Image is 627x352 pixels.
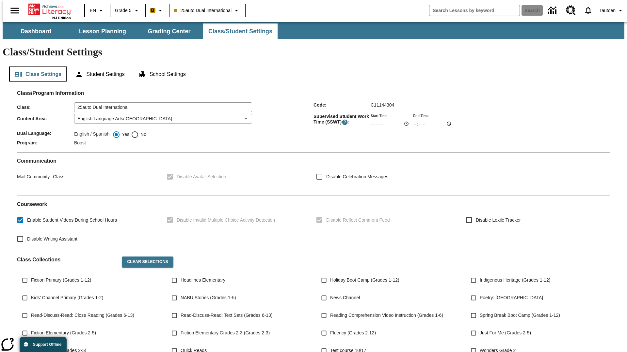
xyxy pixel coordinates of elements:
[31,312,134,319] span: Read-Discuss-Read: Close Reading (Grades 6-13)
[17,140,74,145] span: Program :
[28,3,71,16] a: Home
[74,114,252,124] div: English Language Arts/[GEOGRAPHIC_DATA]
[133,66,191,82] button: School Settings
[9,66,67,82] button: Class Settings
[174,7,232,14] span: 25auto Dual International
[115,7,132,14] span: Grade 5
[139,131,146,138] span: No
[3,23,278,39] div: SubNavbar
[544,2,562,20] a: Data Center
[177,217,275,224] span: Disable Invalid Multiple Choice Activity Detection
[112,5,143,16] button: Grade: Grade 5, Select a grade
[17,96,610,147] div: Class/Program Information
[326,173,388,180] span: Disable Celebration Messages
[20,337,67,352] button: Support Offline
[21,28,51,35] span: Dashboard
[27,236,77,242] span: Disable Writing Assistant
[17,158,610,190] div: Communication
[70,66,130,82] button: Student Settings
[181,330,270,336] span: Fiction Elementary Grades 2-3 (Grades 2-3)
[31,294,103,301] span: Kids' Channel Primary (Grades 1-2)
[413,113,428,118] label: End Time
[120,131,129,138] span: Yes
[599,7,616,14] span: Tautoen
[87,5,108,16] button: Language: EN, Select a language
[17,105,74,110] span: Class :
[181,294,236,301] span: NABU Stories (Grades 1-5)
[429,5,520,16] input: search field
[74,140,86,145] span: Boost
[17,201,610,246] div: Coursework
[171,5,243,16] button: Class: 25auto Dual International, Select your class
[3,22,624,39] div: SubNavbar
[17,158,610,164] h2: Communication
[70,23,135,39] button: Lesson Planning
[5,1,24,20] button: Open side menu
[148,28,190,35] span: Grading Center
[181,312,272,319] span: Read-Discuss-Read: Text Sets (Grades 6-13)
[51,174,64,179] span: Class
[476,217,521,224] span: Disable Lexile Tracker
[137,23,202,39] button: Grading Center
[122,257,173,268] button: Clear Selections
[17,116,74,121] span: Content Area :
[17,131,74,136] span: Dual Language :
[208,28,272,35] span: Class/Student Settings
[371,102,394,108] span: C11144304
[371,113,387,118] label: Start Time
[177,173,226,180] span: Disable Avatar Selection
[562,2,580,19] a: Resource Center, Will open in new tab
[3,23,69,39] button: Dashboard
[203,23,278,39] button: Class/Student Settings
[17,174,51,179] span: Mail Community :
[28,2,71,20] div: Home
[27,217,117,224] span: Enable Student Videos During School Hours
[480,312,560,319] span: Spring Break Boot Camp (Grades 1-12)
[330,277,399,284] span: Holiday Boot Camp (Grades 1-12)
[3,46,624,58] h1: Class/Student Settings
[342,119,348,125] button: Supervised Student Work Time is the timeframe when students can take LevelSet and when lessons ar...
[597,5,627,16] button: Profile/Settings
[330,294,360,301] span: News Channel
[90,7,96,14] span: EN
[330,312,443,319] span: Reading Comprehension Video Instruction (Grades 1-6)
[181,277,225,284] span: Headlines Elementary
[313,114,371,125] span: Supervised Student Work Time (SSWT) :
[17,90,610,96] h2: Class/Program Information
[580,2,597,19] a: Notifications
[17,257,117,263] h2: Class Collections
[313,102,371,108] span: Code :
[74,131,109,139] label: English / Spanish
[31,330,96,336] span: Fiction Elementary (Grades 2-5)
[330,330,376,336] span: Fluency (Grades 2-12)
[480,294,543,301] span: Poetry: [GEOGRAPHIC_DATA]
[17,201,610,207] h2: Course work
[74,102,252,112] input: Class
[33,342,61,347] span: Support Offline
[9,66,618,82] div: Class/Student Settings
[52,16,71,20] span: NJ Edition
[480,277,550,284] span: Indigenous Heritage (Grades 1-12)
[79,28,126,35] span: Lesson Planning
[148,5,167,16] button: Boost Class color is peach. Change class color
[480,330,531,336] span: Just For Me (Grades 2-5)
[31,277,91,284] span: Fiction Primary (Grades 1-12)
[326,217,390,224] span: Disable Reflect Comment Feed
[151,6,154,14] span: B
